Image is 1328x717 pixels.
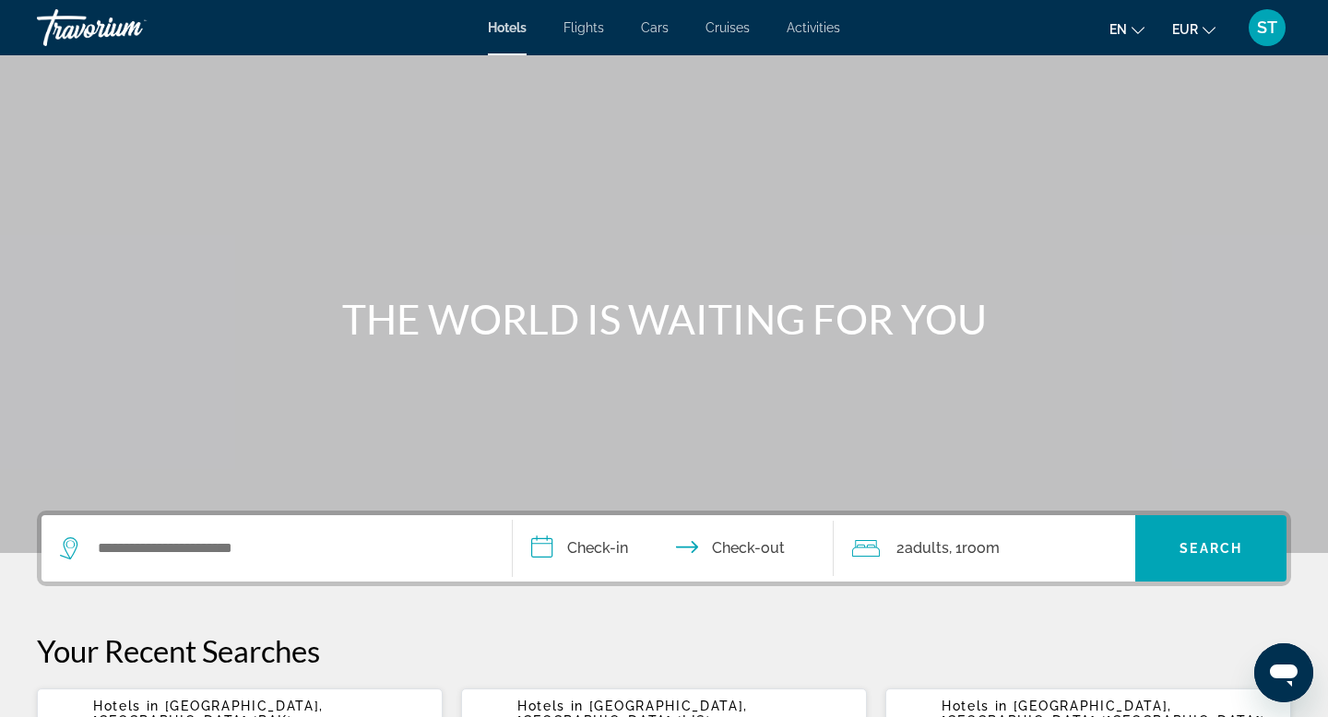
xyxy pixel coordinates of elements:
[1109,22,1127,37] span: en
[563,20,604,35] a: Flights
[37,4,221,52] a: Travorium
[1243,8,1291,47] button: User Menu
[641,20,669,35] a: Cars
[1180,541,1242,556] span: Search
[93,699,160,713] span: Hotels in
[942,699,1008,713] span: Hotels in
[1257,18,1277,37] span: ST
[517,699,584,713] span: Hotels in
[949,535,1000,561] span: , 1
[1254,643,1313,702] iframe: Button to launch messaging window
[1172,16,1215,42] button: Change currency
[787,20,840,35] a: Activities
[905,539,949,557] span: Adults
[488,20,527,35] a: Hotels
[705,20,750,35] a: Cruises
[513,515,834,582] button: Check in and out dates
[896,535,949,561] span: 2
[1109,16,1144,42] button: Change language
[1172,22,1198,37] span: EUR
[1135,515,1286,582] button: Search
[962,539,1000,557] span: Room
[37,632,1291,669] p: Your Recent Searches
[834,515,1136,582] button: Travelers: 2 adults, 0 children
[318,295,1010,343] h1: THE WORLD IS WAITING FOR YOU
[41,515,1286,582] div: Search widget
